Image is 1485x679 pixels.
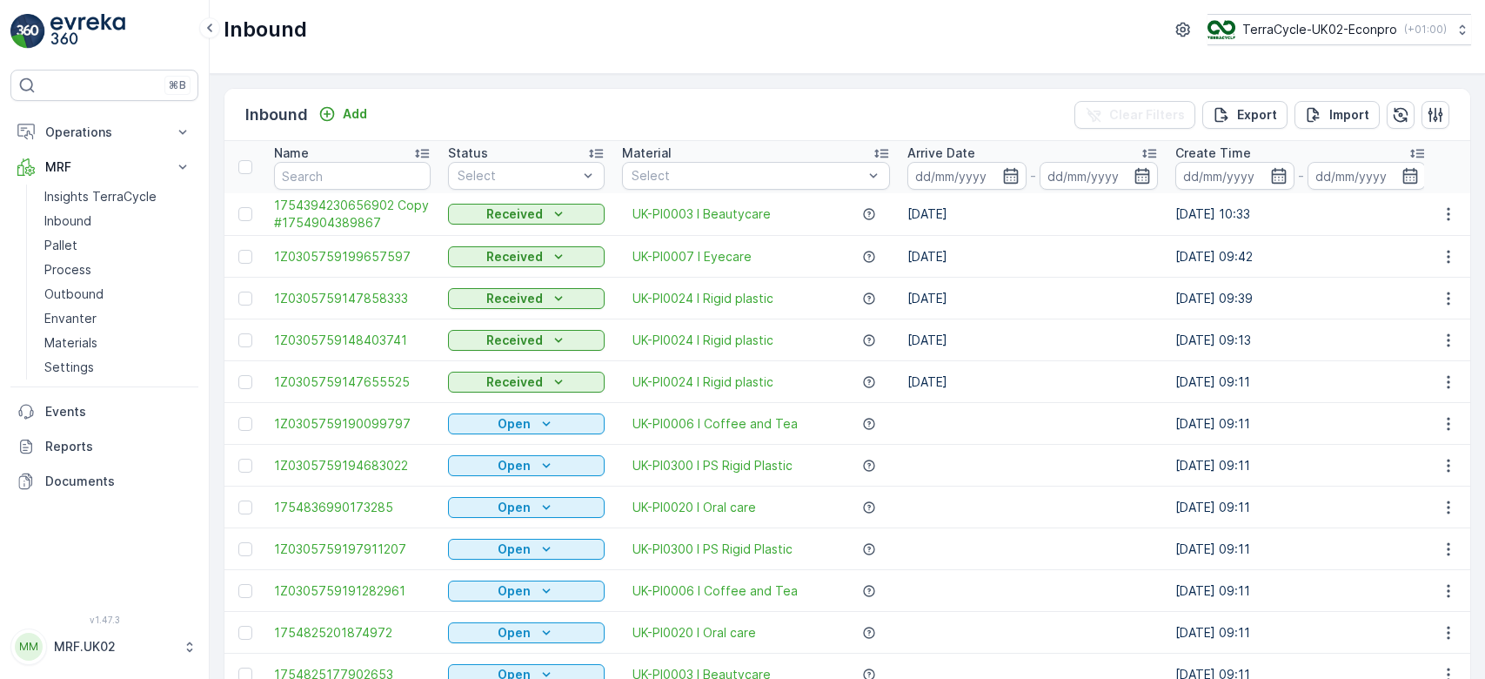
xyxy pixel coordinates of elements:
p: Inbound [245,103,308,127]
button: Add [311,104,374,124]
td: [DATE] 09:42 [1167,236,1435,278]
a: 1Z0305759197911207 [274,541,431,558]
button: MRF [10,150,198,185]
td: [DATE] [899,278,1167,319]
button: Open [448,539,605,560]
a: UK-PI0300 I PS Rigid Plastic [632,541,793,558]
p: Add [343,105,367,123]
img: logo_light-DOdMpM7g.png [50,14,125,49]
a: 1Z0305759191282961 [274,582,431,600]
p: MRF [45,158,164,176]
p: ⌘B [169,78,186,92]
a: UK-PI0020 I Oral care [632,499,756,516]
td: [DATE] [899,236,1167,278]
button: Export [1202,101,1288,129]
a: Pallet [37,233,198,258]
a: 1Z0305759199657597 [274,248,431,266]
button: Received [448,288,605,309]
input: dd/mm/yyyy [1175,162,1294,190]
a: 1754836990173285 [274,499,431,516]
p: MRF.UK02 [54,638,174,655]
p: Export [1237,106,1277,124]
a: Reports [10,429,198,464]
span: UK-PI0003 I Beautycare [632,205,771,223]
td: [DATE] 09:13 [1167,319,1435,361]
div: Toggle Row Selected [238,207,252,221]
p: Import [1329,106,1369,124]
td: [DATE] 09:11 [1167,570,1435,612]
div: Toggle Row Selected [238,333,252,347]
img: terracycle_logo_wKaHoWT.png [1207,20,1235,39]
p: Inbound [224,16,307,44]
div: Toggle Row Selected [238,501,252,514]
button: Open [448,497,605,518]
p: Events [45,403,191,420]
a: 1Z0305759190099797 [274,415,431,433]
input: dd/mm/yyyy [1308,162,1427,190]
p: Settings [44,359,94,376]
p: Arrive Date [907,145,975,162]
button: TerraCycle-UK02-Econpro(+01:00) [1207,14,1471,45]
p: Open [498,582,531,600]
td: [DATE] 09:11 [1167,403,1435,445]
button: MMMRF.UK02 [10,629,198,665]
a: Outbound [37,282,198,306]
td: [DATE] 09:11 [1167,487,1435,528]
p: Received [486,248,543,266]
td: [DATE] 10:33 [1167,193,1435,236]
button: Received [448,204,605,225]
div: MM [15,633,43,661]
span: v 1.47.3 [10,615,198,625]
a: UK-PI0024 I Rigid plastic [632,332,773,349]
p: Open [498,541,531,558]
td: [DATE] [899,361,1167,403]
button: Open [448,581,605,602]
a: Envanter [37,306,198,331]
p: ( +01:00 ) [1404,23,1447,37]
a: Settings [37,355,198,380]
a: Events [10,394,198,429]
a: Insights TerraCycle [37,185,198,209]
div: Toggle Row Selected [238,375,252,389]
a: 1Z0305759147655525 [274,373,431,391]
a: UK-PI0007 I Eyecare [632,248,752,266]
a: UK-PI0006 I Coffee and Tea [632,582,798,600]
input: dd/mm/yyyy [907,162,1027,190]
div: Toggle Row Selected [238,292,252,306]
a: Documents [10,464,198,499]
a: 1Z0305759194683022 [274,457,431,474]
a: UK-PI0020 I Oral care [632,624,756,642]
p: Select [458,167,578,185]
span: 1754825201874972 [274,624,431,642]
p: Received [486,332,543,349]
button: Open [448,455,605,476]
p: Select [632,167,863,185]
button: Received [448,246,605,267]
p: Outbound [44,286,104,303]
div: Toggle Row Selected [238,417,252,431]
a: UK-PI0006 I Coffee and Tea [632,415,798,433]
button: Operations [10,115,198,150]
span: UK-PI0024 I Rigid plastic [632,373,773,391]
div: Toggle Row Selected [238,542,252,556]
button: Open [448,622,605,643]
p: Status [448,145,488,162]
p: Pallet [44,237,77,254]
td: [DATE] 09:39 [1167,278,1435,319]
p: TerraCycle-UK02-Econpro [1242,21,1397,38]
div: Toggle Row Selected [238,584,252,598]
td: [DATE] 09:11 [1167,612,1435,654]
a: 1Z0305759148403741 [274,332,431,349]
button: Received [448,330,605,351]
td: [DATE] [899,193,1167,236]
p: Open [498,624,531,642]
input: dd/mm/yyyy [1040,162,1159,190]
